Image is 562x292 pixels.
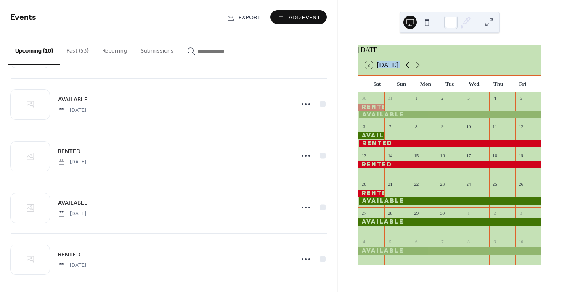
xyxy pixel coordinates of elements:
[358,140,541,147] div: RENTED
[518,238,524,245] div: 10
[465,181,472,187] div: 24
[361,238,367,245] div: 4
[58,158,86,166] span: [DATE]
[439,152,445,158] div: 16
[439,95,445,101] div: 2
[465,238,472,245] div: 8
[518,181,524,187] div: 26
[361,95,367,101] div: 30
[60,34,95,64] button: Past (53)
[134,34,180,64] button: Submissions
[387,152,393,158] div: 14
[387,124,393,130] div: 7
[358,161,541,168] div: RENTED
[220,10,267,24] a: Export
[58,250,80,259] span: RENTED
[11,9,36,26] span: Events
[465,152,472,158] div: 17
[358,247,541,255] div: AVAILABLE
[358,104,384,111] div: RENTED
[414,76,438,92] div: Mon
[413,95,419,101] div: 1
[439,238,445,245] div: 7
[58,147,80,156] span: RENTED
[358,197,541,205] div: AVAILABLE
[387,95,393,101] div: 31
[58,198,87,208] a: AVAILABLE
[492,152,498,158] div: 18
[95,34,134,64] button: Recurring
[361,124,367,130] div: 6
[413,238,419,245] div: 6
[492,95,498,101] div: 4
[439,181,445,187] div: 23
[58,262,86,269] span: [DATE]
[361,210,367,216] div: 27
[361,152,367,158] div: 13
[413,124,419,130] div: 8
[239,13,261,22] span: Export
[58,95,87,104] span: AVAILABLE
[387,181,393,187] div: 21
[518,210,524,216] div: 3
[358,132,384,139] div: AVAILABLE
[58,210,86,218] span: [DATE]
[58,107,86,114] span: [DATE]
[358,45,541,55] div: [DATE]
[518,152,524,158] div: 19
[465,124,472,130] div: 10
[465,95,472,101] div: 3
[518,124,524,130] div: 12
[387,210,393,216] div: 28
[437,76,462,92] div: Tue
[439,210,445,216] div: 30
[361,181,367,187] div: 20
[358,218,541,226] div: AVAILABLE
[362,59,402,71] button: 3[DATE]
[462,76,486,92] div: Wed
[486,76,511,92] div: Thu
[465,210,472,216] div: 1
[8,34,60,65] button: Upcoming (10)
[289,13,321,22] span: Add Event
[387,238,393,245] div: 5
[358,111,541,118] div: AVAILABLE
[270,10,327,24] button: Add Event
[413,181,419,187] div: 22
[492,124,498,130] div: 11
[492,238,498,245] div: 9
[492,210,498,216] div: 2
[358,190,384,197] div: RENTED
[413,152,419,158] div: 15
[58,95,87,104] a: AVAILABLE
[439,124,445,130] div: 9
[58,250,80,259] a: RENTED
[389,76,414,92] div: Sun
[58,199,87,208] span: AVAILABLE
[413,210,419,216] div: 29
[518,95,524,101] div: 5
[365,76,390,92] div: Sat
[510,76,535,92] div: Fri
[58,146,80,156] a: RENTED
[492,181,498,187] div: 25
